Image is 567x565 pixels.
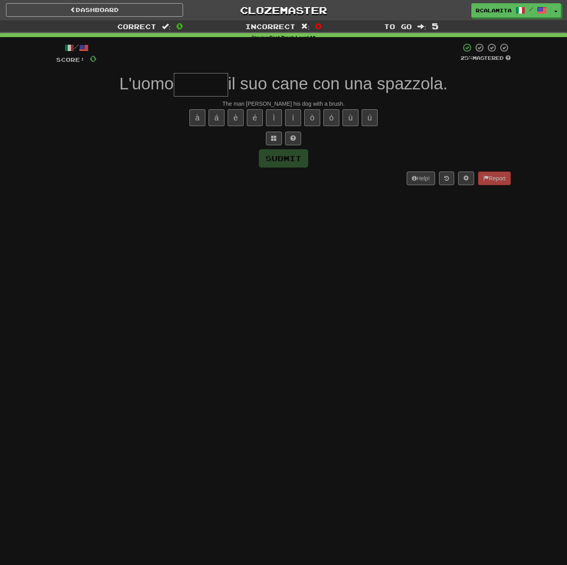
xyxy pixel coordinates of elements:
[259,149,308,168] button: Submit
[461,55,472,61] span: 25 %
[362,109,378,126] button: ú
[117,22,156,30] span: Correct
[176,21,183,31] span: 0
[209,109,224,126] button: á
[228,109,244,126] button: è
[476,7,512,14] span: rcalamita
[417,23,426,30] span: :
[56,56,85,63] span: Score:
[189,109,205,126] button: à
[270,35,316,41] strong: Fast Track Level 10
[304,109,320,126] button: ò
[471,3,551,18] a: rcalamita /
[56,43,96,53] div: /
[119,74,173,93] span: L'uomo
[247,109,263,126] button: é
[432,21,439,31] span: 5
[195,3,372,17] a: Clozemaster
[228,74,448,93] span: il suo cane con una spazzola.
[285,132,301,145] button: Single letter hint - you only get 1 per sentence and score half the points! alt+h
[343,109,358,126] button: ù
[285,109,301,126] button: í
[315,21,322,31] span: 0
[323,109,339,126] button: ó
[162,23,171,30] span: :
[439,172,454,185] button: Round history (alt+y)
[301,23,310,30] span: :
[461,55,511,62] div: Mastered
[266,109,282,126] button: ì
[478,172,511,185] button: Report
[266,132,282,145] button: Switch sentence to multiple choice alt+p
[407,172,435,185] button: Help!
[245,22,295,30] span: Incorrect
[529,6,533,12] span: /
[56,100,511,108] div: The man [PERSON_NAME] his dog with a brush.
[384,22,412,30] span: To go
[90,53,96,63] span: 0
[6,3,183,17] a: Dashboard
